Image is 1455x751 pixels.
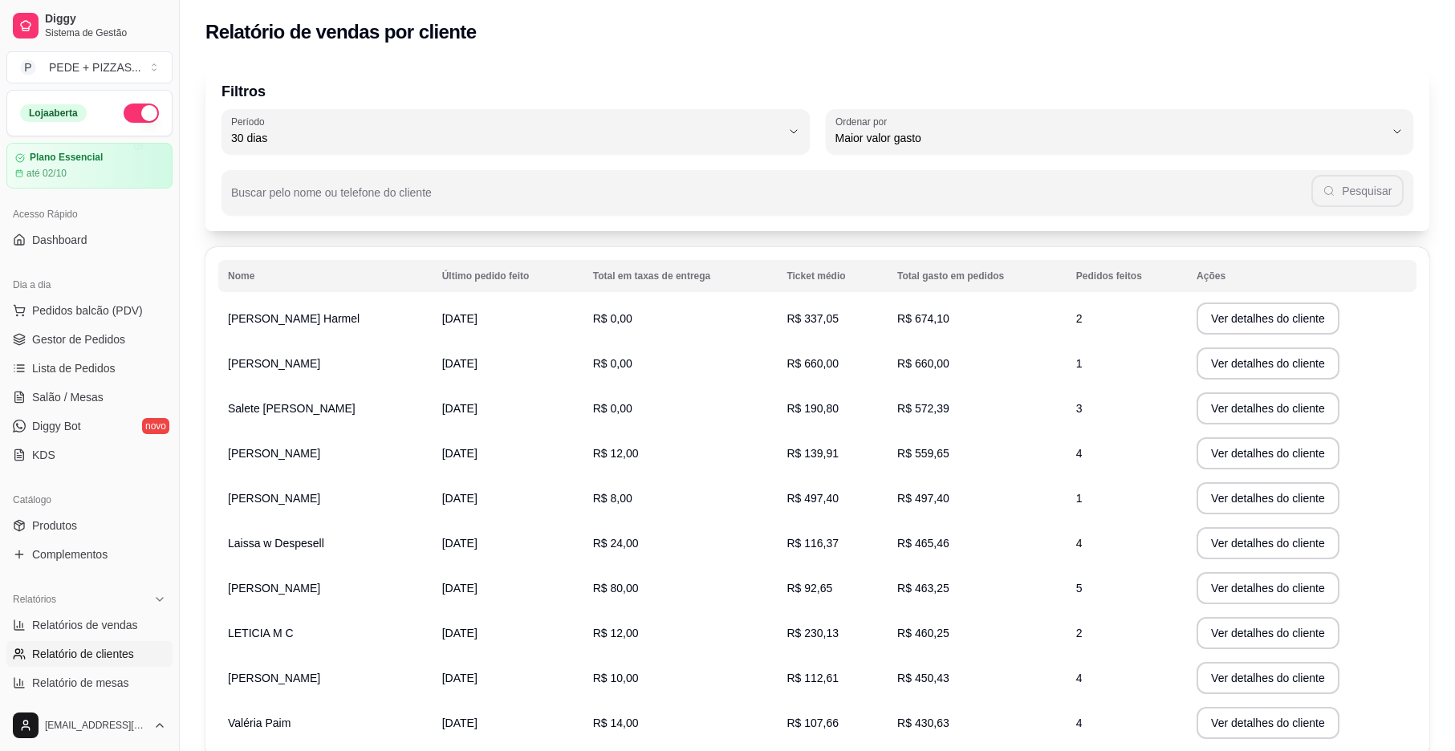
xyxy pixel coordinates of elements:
span: R$ 116,37 [786,537,839,550]
button: Ver detalhes do cliente [1197,347,1339,380]
span: Diggy [45,12,166,26]
span: Complementos [32,546,108,562]
span: Valéria Paim [228,716,291,729]
span: R$ 24,00 [593,537,639,550]
th: Ações [1187,260,1416,292]
span: R$ 190,80 [786,402,839,415]
button: [EMAIL_ADDRESS][DOMAIN_NAME] [6,706,173,745]
span: Lista de Pedidos [32,360,116,376]
button: Ver detalhes do cliente [1197,662,1339,694]
a: Relatório de mesas [6,670,173,696]
span: R$ 497,40 [786,492,839,505]
span: [PERSON_NAME] [228,582,320,595]
div: PEDE + PIZZAS ... [49,59,141,75]
span: R$ 460,25 [897,627,949,639]
a: Relatório de clientes [6,641,173,667]
button: Ver detalhes do cliente [1197,707,1339,739]
span: [DATE] [442,672,478,684]
button: Ver detalhes do cliente [1197,617,1339,649]
th: Total em taxas de entrega [583,260,778,292]
span: R$ 463,25 [897,582,949,595]
button: Ver detalhes do cliente [1197,527,1339,559]
span: LETICIA M C [228,627,294,639]
span: 4 [1076,447,1083,460]
span: R$ 80,00 [593,582,639,595]
input: Buscar pelo nome ou telefone do cliente [231,191,1311,207]
button: Alterar Status [124,104,159,123]
span: Laissa w Despesell [228,537,324,550]
a: Diggy Botnovo [6,413,173,439]
span: 30 dias [231,130,781,146]
span: R$ 139,91 [786,447,839,460]
span: R$ 12,00 [593,447,639,460]
p: Filtros [222,80,1413,103]
span: R$ 14,00 [593,716,639,729]
span: 3 [1076,402,1083,415]
span: R$ 430,63 [897,716,949,729]
span: [PERSON_NAME] [228,447,320,460]
span: Salete [PERSON_NAME] [228,402,356,415]
span: 4 [1076,672,1083,684]
span: 4 [1076,537,1083,550]
span: [DATE] [442,492,478,505]
span: R$ 465,46 [897,537,949,550]
span: Pedidos balcão (PDV) [32,302,143,319]
span: [PERSON_NAME] [228,492,320,505]
button: Ver detalhes do cliente [1197,302,1339,335]
span: R$ 674,10 [897,312,949,325]
span: R$ 0,00 [593,312,632,325]
article: Plano Essencial [30,152,103,164]
span: R$ 660,00 [897,357,949,370]
th: Pedidos feitos [1067,260,1187,292]
span: R$ 559,65 [897,447,949,460]
button: Ordenar porMaior valor gasto [826,109,1414,154]
span: 4 [1076,716,1083,729]
span: 5 [1076,582,1083,595]
span: [PERSON_NAME] [228,357,320,370]
span: 2 [1076,627,1083,639]
th: Total gasto em pedidos [888,260,1067,292]
span: Maior valor gasto [835,130,1385,146]
a: Complementos [6,542,173,567]
a: Salão / Mesas [6,384,173,410]
a: Produtos [6,513,173,538]
a: DiggySistema de Gestão [6,6,173,45]
span: [DATE] [442,312,478,325]
span: [DATE] [442,402,478,415]
button: Ver detalhes do cliente [1197,572,1339,604]
span: [EMAIL_ADDRESS][DOMAIN_NAME] [45,719,147,732]
span: Sistema de Gestão [45,26,166,39]
a: Relatório de fidelidadenovo [6,699,173,725]
label: Período [231,115,270,128]
span: [DATE] [442,447,478,460]
span: [DATE] [442,627,478,639]
span: [PERSON_NAME] [228,672,320,684]
span: R$ 337,05 [786,312,839,325]
label: Ordenar por [835,115,892,128]
div: Catálogo [6,487,173,513]
span: Relatórios de vendas [32,617,138,633]
span: [DATE] [442,582,478,595]
a: Dashboard [6,227,173,253]
a: KDS [6,442,173,468]
button: Período30 dias [222,109,810,154]
span: Diggy Bot [32,418,81,434]
span: [DATE] [442,537,478,550]
span: [DATE] [442,716,478,729]
span: R$ 12,00 [593,627,639,639]
span: R$ 112,61 [786,672,839,684]
span: Relatório de mesas [32,675,129,691]
span: [DATE] [442,357,478,370]
span: R$ 230,13 [786,627,839,639]
button: Ver detalhes do cliente [1197,392,1339,424]
span: Relatórios [13,593,56,606]
span: Produtos [32,518,77,534]
th: Último pedido feito [433,260,583,292]
span: Relatório de clientes [32,646,134,662]
span: R$ 107,66 [786,716,839,729]
a: Lista de Pedidos [6,355,173,381]
span: R$ 92,65 [786,582,832,595]
article: até 02/10 [26,167,67,180]
span: 1 [1076,357,1083,370]
span: R$ 10,00 [593,672,639,684]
